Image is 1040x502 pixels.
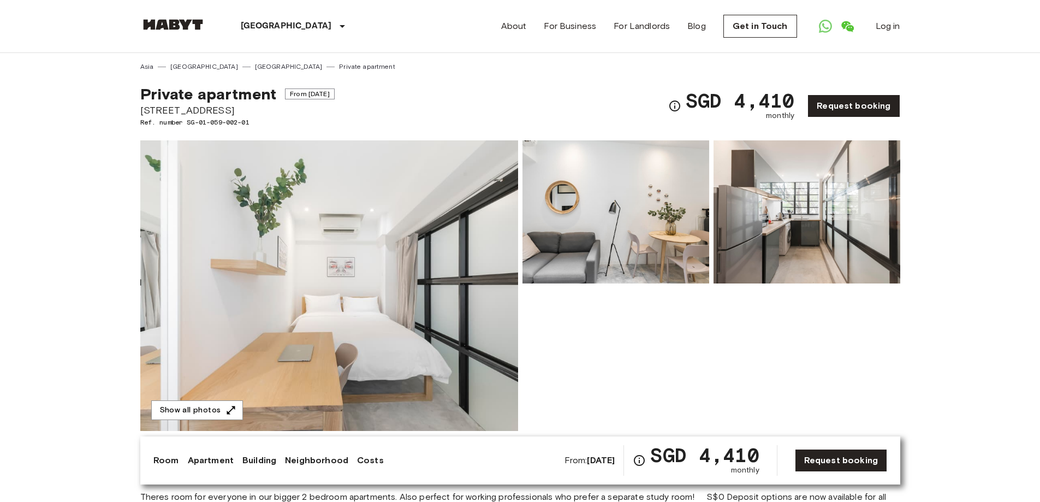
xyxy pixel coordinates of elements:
[140,117,335,127] span: Ref. number SG-01-059-002-01
[170,62,238,72] a: [GEOGRAPHIC_DATA]
[140,62,154,72] a: Asia
[730,465,759,476] span: monthly
[807,95,900,117] a: Request booking
[836,15,858,37] a: Open WeChat
[285,454,348,467] a: Neighborhood
[876,20,900,33] a: Log in
[587,455,615,465] b: [DATE]
[140,85,277,103] span: Private apartment
[650,445,759,465] span: SGD 4,410
[356,454,383,467] a: Costs
[714,140,900,284] img: Picture of unit SG-01-059-002-01
[614,20,670,33] a: For Landlords
[187,454,233,467] a: Apartment
[241,20,332,33] p: [GEOGRAPHIC_DATA]
[633,454,646,467] svg: Check cost overview for full price breakdown. Please note that discounts apply to new joiners onl...
[140,103,335,117] span: [STREET_ADDRESS]
[285,88,335,99] span: From [DATE]
[723,15,797,38] a: Get in Touch
[766,110,794,121] span: monthly
[242,454,276,467] a: Building
[153,454,179,467] a: Room
[687,20,706,33] a: Blog
[686,91,794,110] span: SGD 4,410
[140,140,518,431] img: Marketing picture of unit SG-01-059-002-01
[151,400,243,421] button: Show all photos
[544,20,596,33] a: For Business
[564,454,615,466] span: From:
[668,99,681,113] svg: Check cost overview for full price breakdown. Please note that discounts apply to new joiners onl...
[815,15,836,37] a: Open WhatsApp
[339,62,395,72] a: Private apartment
[501,20,527,33] a: About
[794,449,887,472] a: Request booking
[255,62,323,72] a: [GEOGRAPHIC_DATA]
[522,140,709,284] img: Picture of unit SG-01-059-002-01
[140,19,206,30] img: Habyt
